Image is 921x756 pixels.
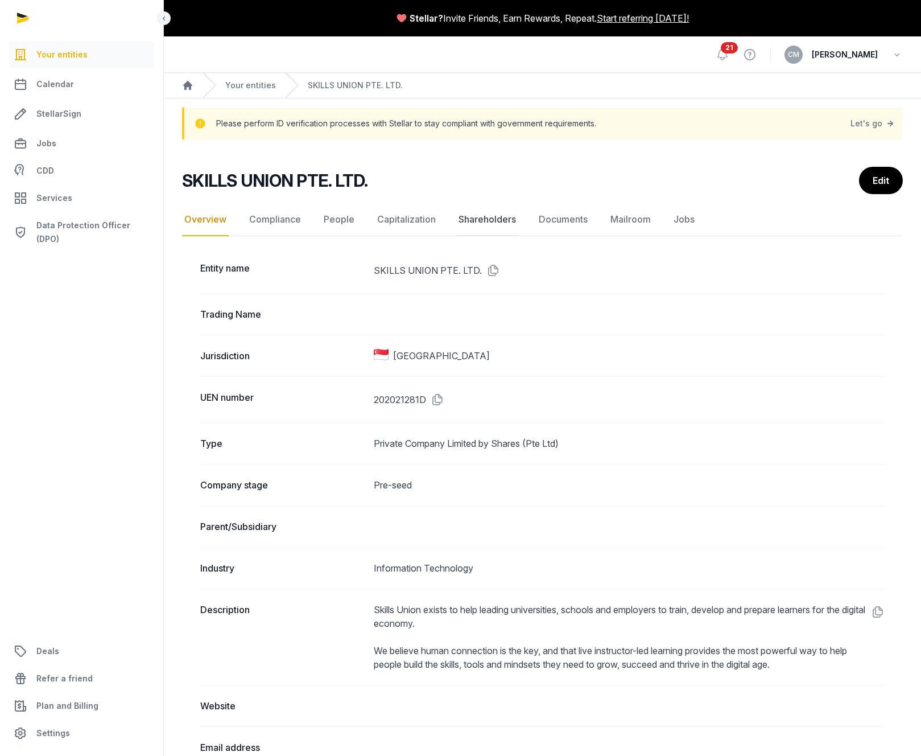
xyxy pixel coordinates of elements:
[374,391,885,409] dd: 202021281D
[784,46,803,64] button: CM
[597,11,689,25] a: Start referring [DATE]!
[9,665,154,692] a: Refer a friend
[456,203,518,236] a: Shareholders
[671,203,697,236] a: Jobs
[308,80,403,91] a: SKILLS UNION PTE. LTD.
[200,349,365,363] dt: Jurisdiction
[850,116,896,132] a: Let's go
[321,203,357,236] a: People
[36,48,88,61] span: Your entities
[9,41,154,68] a: Your entities
[721,42,738,54] span: 21
[608,203,653,236] a: Mailroom
[374,261,885,280] dd: SKILLS UNION PTE. LTD.
[200,307,365,321] dt: Trading Name
[225,80,276,91] a: Your entities
[200,478,365,492] dt: Company stage
[216,116,596,132] p: Please perform ID verification processes with Stellar to stay compliant with government requireme...
[182,203,229,236] a: Overview
[36,726,70,740] span: Settings
[375,203,438,236] a: Capitalization
[36,672,93,685] span: Refer a friend
[374,478,885,492] dd: Pre-seed
[200,437,365,450] dt: Type
[200,561,365,575] dt: Industry
[182,203,903,236] nav: Tabs
[9,71,154,98] a: Calendar
[9,100,154,128] a: StellarSign
[812,48,878,61] span: [PERSON_NAME]
[36,164,54,178] span: CDD
[200,520,365,533] dt: Parent/Subsidiary
[859,167,903,194] a: Edit
[200,699,365,713] dt: Website
[788,51,799,58] span: CM
[9,184,154,212] a: Services
[200,603,365,671] dt: Description
[9,159,154,182] a: CDD
[36,137,56,150] span: Jobs
[410,11,443,25] span: Stellar?
[247,203,303,236] a: Compliance
[536,203,590,236] a: Documents
[374,561,885,575] dd: Information Technology
[374,437,885,450] dd: Private Company Limited by Shares (Pte Ltd)
[36,219,150,246] span: Data Protection Officer (DPO)
[36,77,74,91] span: Calendar
[9,692,154,720] a: Plan and Billing
[9,720,154,747] a: Settings
[36,644,59,658] span: Deals
[36,191,72,205] span: Services
[36,107,81,121] span: StellarSign
[9,638,154,665] a: Deals
[200,391,365,409] dt: UEN number
[182,170,368,191] h2: SKILLS UNION PTE. LTD.
[716,624,921,756] iframe: Chat Widget
[9,214,154,250] a: Data Protection Officer (DPO)
[164,73,921,98] nav: Breadcrumb
[36,699,98,713] span: Plan and Billing
[393,349,490,363] span: [GEOGRAPHIC_DATA]
[374,603,885,671] dd: Skills Union exists to help leading universities, schools and employers to train, develop and pre...
[9,130,154,157] a: Jobs
[200,741,365,754] dt: Email address
[200,261,365,280] dt: Entity name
